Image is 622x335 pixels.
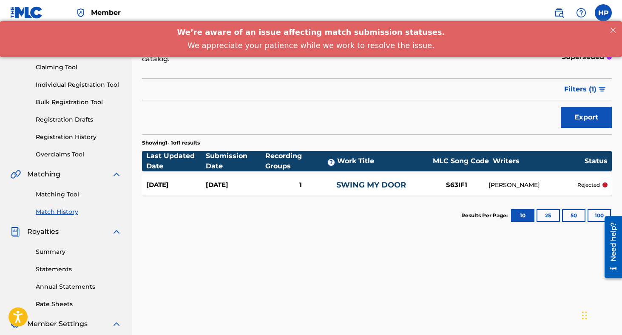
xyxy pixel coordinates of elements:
[537,209,560,222] button: 25
[27,319,88,329] span: Member Settings
[425,180,489,190] div: S63IF1
[493,156,585,166] div: Writers
[36,282,122,291] a: Annual Statements
[265,151,337,171] div: Recording Groups
[76,8,86,18] img: Top Rightsholder
[10,319,20,329] img: Member Settings
[36,265,122,274] a: Statements
[489,181,577,190] div: [PERSON_NAME]
[36,247,122,256] a: Summary
[564,84,596,94] span: Filters ( 1 )
[265,180,336,190] div: 1
[577,181,600,189] p: rejected
[579,294,622,335] iframe: Chat Widget
[599,87,606,92] img: filter
[582,303,587,328] div: Drag
[461,212,510,219] p: Results Per Page:
[337,156,429,166] div: Work Title
[585,156,608,166] div: Status
[36,80,122,89] a: Individual Registration Tool
[36,190,122,199] a: Matching Tool
[573,4,590,21] div: Help
[598,213,622,281] iframe: Resource Center
[177,6,445,15] span: We’re aware of an issue affecting match submission statuses.
[111,319,122,329] img: expand
[10,6,43,19] img: MLC Logo
[27,227,59,237] span: Royalties
[511,209,534,222] button: 10
[588,209,611,222] button: 100
[187,20,435,28] span: We appreciate your patience while we work to resolve the issue.
[36,133,122,142] a: Registration History
[10,169,21,179] img: Matching
[595,4,612,21] div: User Menu
[36,98,122,107] a: Bulk Registration Tool
[36,63,122,72] a: Claiming Tool
[36,115,122,124] a: Registration Drafts
[91,8,121,17] span: Member
[576,8,586,18] img: help
[562,209,585,222] button: 50
[562,52,604,62] p: superseded
[554,8,564,18] img: search
[146,180,206,190] div: [DATE]
[328,159,335,166] span: ?
[36,300,122,309] a: Rate Sheets
[142,139,200,147] p: Showing 1 - 1 of 1 results
[111,169,122,179] img: expand
[36,150,122,159] a: Overclaims Tool
[429,156,493,166] div: MLC Song Code
[561,107,612,128] button: Export
[146,151,206,171] div: Last Updated Date
[36,207,122,216] a: Match History
[27,169,60,179] span: Matching
[551,4,568,21] a: Public Search
[559,79,612,100] button: Filters (1)
[206,180,265,190] div: [DATE]
[206,151,265,171] div: Submission Date
[10,227,20,237] img: Royalties
[111,227,122,237] img: expand
[336,180,406,190] a: SWING MY DOOR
